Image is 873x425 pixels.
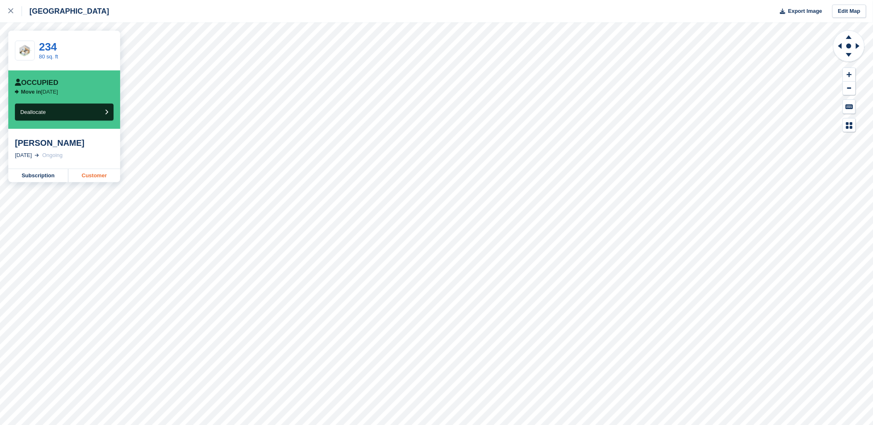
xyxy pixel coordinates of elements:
div: [DATE] [15,151,32,159]
div: [GEOGRAPHIC_DATA] [22,6,109,16]
span: Export Image [788,7,822,15]
a: 80 sq. ft [39,53,58,60]
button: Zoom In [843,68,856,82]
p: [DATE] [21,89,58,95]
a: Customer [68,169,120,182]
div: Occupied [15,79,58,87]
button: Export Image [775,5,822,18]
a: Edit Map [832,5,866,18]
button: Deallocate [15,104,114,121]
span: Move in [21,89,41,95]
img: SCA-80sqft.jpg [15,44,34,57]
img: arrow-right-light-icn-cde0832a797a2874e46488d9cf13f60e5c3a73dbe684e267c42b8395dfbc2abf.svg [35,154,39,157]
button: Zoom Out [843,82,856,95]
div: [PERSON_NAME] [15,138,114,148]
button: Keyboard Shortcuts [843,100,856,113]
img: arrow-right-icn-b7405d978ebc5dd23a37342a16e90eae327d2fa7eb118925c1a0851fb5534208.svg [15,89,19,94]
button: Map Legend [843,118,856,132]
span: Deallocate [20,109,46,115]
a: Subscription [8,169,68,182]
a: 234 [39,41,57,53]
div: Ongoing [42,151,63,159]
